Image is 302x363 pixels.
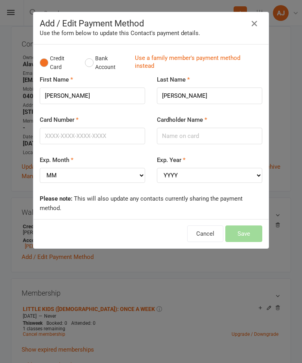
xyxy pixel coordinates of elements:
label: Last Name [157,75,190,84]
label: Exp. Year [157,155,186,165]
label: Cardholder Name [157,115,207,125]
h4: Add / Edit Payment Method [40,19,262,28]
span: This will also update any contacts currently sharing the payment method. [40,195,243,212]
button: Cancel [187,225,223,242]
button: Bank Account [85,51,129,75]
label: First Name [40,75,73,84]
input: Name on card [157,128,262,144]
button: Close [248,17,261,30]
button: Credit Card [40,51,77,75]
label: Card Number [40,115,79,125]
div: Use the form below to update this Contact's payment details. [40,28,262,38]
label: Exp. Month [40,155,74,165]
strong: Please note: [40,195,72,202]
a: Use a family member's payment method instead [135,54,258,72]
input: XXXX-XXXX-XXXX-XXXX [40,128,145,144]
